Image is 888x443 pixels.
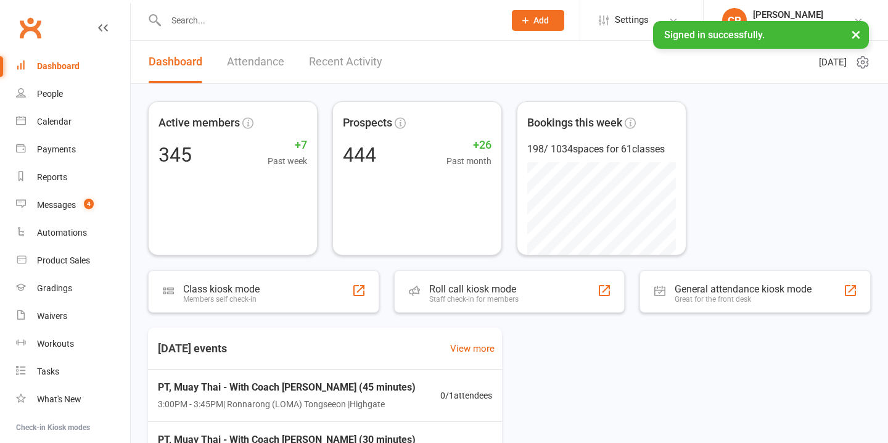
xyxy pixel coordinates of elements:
[16,219,130,247] a: Automations
[37,200,76,210] div: Messages
[37,366,59,376] div: Tasks
[753,20,853,31] div: Champions Gym Highgate
[450,341,495,356] a: View more
[37,255,90,265] div: Product Sales
[16,358,130,386] a: Tasks
[512,10,564,31] button: Add
[527,114,622,132] span: Bookings this week
[37,228,87,238] div: Automations
[158,397,416,411] span: 3:00PM - 3:45PM | Ronnarong (LOMA) Tongseeon | Highgate
[664,29,765,41] span: Signed in successfully.
[16,191,130,219] a: Messages 4
[183,295,260,304] div: Members self check-in
[16,108,130,136] a: Calendar
[16,136,130,164] a: Payments
[16,386,130,413] a: What's New
[429,295,519,304] div: Staff check-in for members
[268,154,307,168] span: Past week
[446,154,491,168] span: Past month
[533,15,549,25] span: Add
[37,144,76,154] div: Payments
[158,114,240,132] span: Active members
[268,136,307,154] span: +7
[16,52,130,80] a: Dashboard
[158,379,416,395] span: PT, Muay Thai - With Coach [PERSON_NAME] (45 minutes)
[440,389,492,402] span: 0 / 1 attendees
[37,339,74,349] div: Workouts
[37,394,81,404] div: What's New
[16,330,130,358] a: Workouts
[37,61,80,71] div: Dashboard
[343,145,376,165] div: 444
[148,337,237,360] h3: [DATE] events
[309,41,382,83] a: Recent Activity
[722,8,747,33] div: CP
[819,55,847,70] span: [DATE]
[446,136,491,154] span: +26
[16,80,130,108] a: People
[37,172,67,182] div: Reports
[183,283,260,295] div: Class kiosk mode
[162,12,496,29] input: Search...
[615,6,649,34] span: Settings
[343,114,392,132] span: Prospects
[37,89,63,99] div: People
[84,199,94,209] span: 4
[16,247,130,275] a: Product Sales
[675,295,812,304] div: Great for the front desk
[37,311,67,321] div: Waivers
[16,302,130,330] a: Waivers
[753,9,853,20] div: [PERSON_NAME]
[37,283,72,293] div: Gradings
[149,41,202,83] a: Dashboard
[227,41,284,83] a: Attendance
[845,21,867,48] button: ×
[15,12,46,43] a: Clubworx
[527,141,676,157] div: 198 / 1034 spaces for 61 classes
[429,283,519,295] div: Roll call kiosk mode
[16,164,130,191] a: Reports
[158,145,192,165] div: 345
[37,117,72,126] div: Calendar
[16,275,130,302] a: Gradings
[675,283,812,295] div: General attendance kiosk mode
